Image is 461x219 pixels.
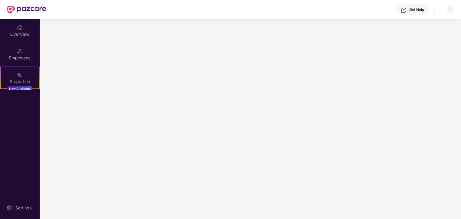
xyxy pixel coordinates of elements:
img: svg+xml;base64,PHN2ZyBpZD0iRHJvcGRvd24tMzJ4MzIiIHhtbG5zPSJodHRwOi8vd3d3LnczLm9yZy8yMDAwL3N2ZyIgd2... [448,7,453,12]
img: svg+xml;base64,PHN2ZyBpZD0iU2V0dGluZy0yMHgyMCIgeG1sbnM9Imh0dHA6Ly93d3cudzMub3JnLzIwMDAvc3ZnIiB3aW... [6,205,12,211]
div: Get Help [409,7,424,12]
div: New Challenge [7,86,32,91]
img: svg+xml;base64,PHN2ZyBpZD0iSGVscC0zMngzMiIgeG1sbnM9Imh0dHA6Ly93d3cudzMub3JnLzIwMDAvc3ZnIiB3aWR0aD... [401,7,407,13]
img: New Pazcare Logo [7,6,46,13]
div: Settings [14,205,33,211]
img: svg+xml;base64,PHN2ZyBpZD0iRW1wbG95ZWVzIiB4bWxucz0iaHR0cDovL3d3dy53My5vcmcvMjAwMC9zdmciIHdpZHRoPS... [17,48,23,54]
img: svg+xml;base64,PHN2ZyBpZD0iSG9tZSIgeG1sbnM9Imh0dHA6Ly93d3cudzMub3JnLzIwMDAvc3ZnIiB3aWR0aD0iMjAiIG... [17,25,23,31]
div: Stepathon [1,79,39,85]
img: svg+xml;base64,PHN2ZyB4bWxucz0iaHR0cDovL3d3dy53My5vcmcvMjAwMC9zdmciIHdpZHRoPSIyMSIgaGVpZ2h0PSIyMC... [17,72,23,78]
